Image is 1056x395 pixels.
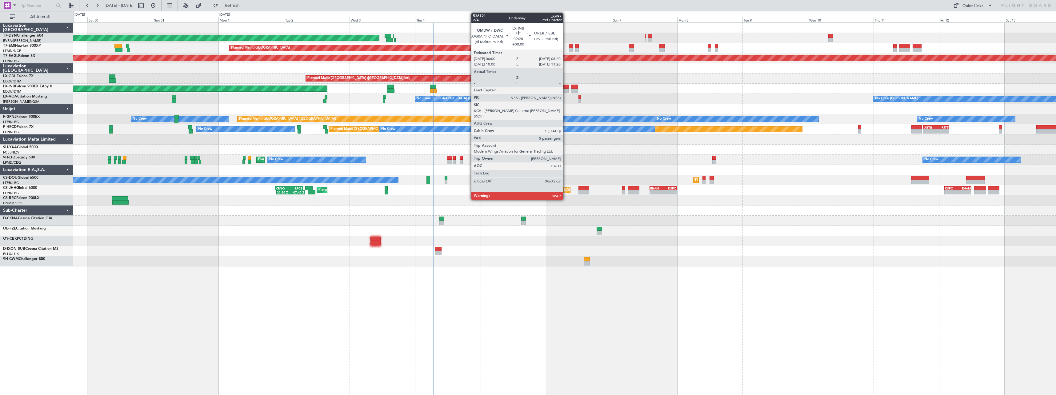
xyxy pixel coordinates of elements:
span: T7-DYN [3,34,17,38]
a: LX-AOACitation Mustang [3,95,47,98]
div: - [924,130,936,133]
div: Sun 7 [612,17,677,22]
a: D-CKNACessna Citation CJ4 [3,217,52,220]
span: LX-GBH [3,74,17,78]
span: CS-RRC [3,196,16,200]
a: CS-DOUGlobal 6500 [3,176,38,180]
a: FCBB/BZV [3,150,19,155]
span: D-IXON SUB [3,247,25,251]
span: T7-EAGL [3,54,18,58]
div: - [663,190,676,194]
div: Planned Maint [GEOGRAPHIC_DATA] ([GEOGRAPHIC_DATA]) [318,186,415,195]
a: OE-FZECitation Mustang [3,227,46,230]
div: 21:20 Z [277,190,290,194]
div: [DATE] [74,12,85,18]
div: KSFO [663,186,676,190]
span: OY-CBK [3,237,17,241]
span: LX-AOA [3,95,17,98]
div: UGTB [924,126,936,129]
a: CS-JHHGlobal 6000 [3,186,37,190]
div: Thu 11 [874,17,939,22]
div: Planned Maint [GEOGRAPHIC_DATA] [231,43,290,53]
a: EDLW/DTM [3,89,21,94]
div: Planned Maint [GEOGRAPHIC_DATA] ([GEOGRAPHIC_DATA]) [330,125,427,134]
span: F-HECD [3,125,17,129]
span: LX-INB [3,85,15,88]
div: Wed 10 [808,17,874,22]
a: LFMD/CEQ [3,160,21,165]
div: Sun 31 [153,17,218,22]
span: D-CKNA [3,217,18,220]
div: - [936,130,949,133]
div: No Crew [198,125,212,134]
div: Planned Maint [GEOGRAPHIC_DATA] ([GEOGRAPHIC_DATA]) [515,186,612,195]
a: LX-GBHFalcon 7X [3,74,34,78]
button: Quick Links [950,1,996,10]
a: ELLX/LUX [3,252,19,256]
div: No Crew [482,114,496,124]
div: Planned Maint [GEOGRAPHIC_DATA] ([GEOGRAPHIC_DATA]) [695,175,792,185]
button: All Aircraft [7,12,67,22]
input: Trip Number [19,1,54,10]
a: T7-EAGLFalcon 8X [3,54,35,58]
div: Sat 6 [546,17,612,22]
a: LFPB/LBG [3,120,19,124]
a: DNMM/LOS [3,201,22,205]
a: T7-DYNChallenger 604 [3,34,43,38]
div: [DATE] [219,12,230,18]
div: No Crew [GEOGRAPHIC_DATA] (Dublin Intl) [417,94,486,103]
a: 9H-YAAGlobal 5000 [3,146,38,149]
div: Sat 30 [87,17,153,22]
div: EHAM [650,186,663,190]
a: D-IXON SUBCessna Citation M2 [3,247,58,251]
span: F-GPNJ [3,115,16,119]
div: No Crew [PERSON_NAME] [875,94,918,103]
a: LX-INBFalcon 900EX EASy II [3,85,52,88]
div: No Crew [657,114,671,124]
a: LFPB/LBG [3,130,19,134]
div: Planned Maint Nice ([GEOGRAPHIC_DATA]) [258,155,327,164]
div: No Crew [133,114,147,124]
span: 9H-LPZ [3,156,15,159]
a: 9H-CWMChallenger 850 [3,257,45,261]
a: EDLW/DTM [3,79,21,84]
div: No Crew [919,114,933,124]
div: - [958,190,971,194]
div: KSFO [945,186,958,190]
a: LFMN/NCE [3,49,21,53]
a: LFPB/LBG [3,59,19,63]
div: Thu 4 [415,17,481,22]
div: No Crew [269,155,283,164]
div: - [945,190,958,194]
a: OY-CBKPC12/NG [3,237,33,241]
span: [DATE] - [DATE] [105,3,134,8]
div: RJTT [936,126,949,129]
div: Quick Links [962,3,983,9]
span: CS-DOU [3,176,18,180]
div: KRNO [276,186,289,190]
a: [PERSON_NAME]/QSA [3,99,39,104]
div: Tue 2 [284,17,350,22]
div: - [650,190,663,194]
div: Mon 8 [677,17,743,22]
a: EVRA/[PERSON_NAME] [3,38,41,43]
a: F-GPNJFalcon 900EX [3,115,40,119]
span: 9H-YAA [3,146,17,149]
a: T7-EMIHawker 900XP [3,44,41,48]
button: Refresh [210,1,247,10]
div: Fri 5 [481,17,546,22]
div: Wed 3 [350,17,415,22]
span: CS-JHH [3,186,16,190]
span: All Aircraft [16,15,65,19]
span: T7-EMI [3,44,15,48]
span: OE-FZE [3,227,16,230]
div: 07:45 Z [291,190,304,194]
div: EHAM [958,186,971,190]
a: F-HECDFalcon 7X [3,125,34,129]
a: 9H-LPZLegacy 500 [3,156,35,159]
div: No Crew [381,125,395,134]
a: LFPB/LBG [3,191,19,195]
a: LFPB/LBG [3,181,19,185]
a: CS-RRCFalcon 900LX [3,196,39,200]
span: 9H-CWM [3,257,19,261]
